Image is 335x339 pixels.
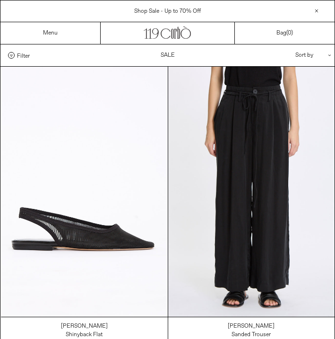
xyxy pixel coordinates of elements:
a: [PERSON_NAME] [228,322,275,330]
div: Sanded Trouser [232,331,271,339]
a: Shinyback Flat [66,330,103,339]
a: Shop Sale - Up to 70% Off [134,8,201,15]
a: Sanded Trouser [232,330,271,339]
img: Dries Van Noten Shinyback Flat [1,67,168,317]
img: Lauren Manoogian Sanded Trouser [168,67,335,317]
div: Shinyback Flat [66,331,103,339]
a: Bag() [276,29,293,37]
a: [PERSON_NAME] [61,322,108,330]
span: Filter [17,52,30,59]
a: Menu [43,29,58,37]
span: ) [288,29,293,37]
div: Sort by [240,44,325,66]
span: 0 [288,29,291,37]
